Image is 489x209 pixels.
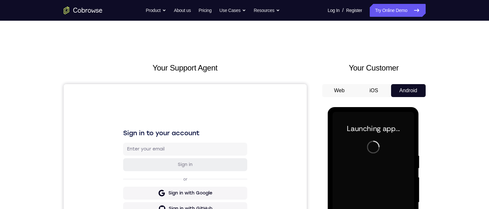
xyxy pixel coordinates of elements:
p: Don't have an account? [59,167,184,172]
a: Try Online Demo [370,4,425,17]
span: / [342,6,344,14]
p: or [118,93,125,98]
div: Sign in with Google [105,106,149,112]
button: Web [322,84,357,97]
button: Sign in with Zendesk [59,149,184,162]
div: Sign in with Intercom [102,137,151,143]
a: Pricing [198,4,211,17]
button: Resources [254,4,280,17]
h2: Your Customer [322,62,426,74]
a: Go to the home page [64,6,102,14]
div: Sign in with Zendesk [103,152,151,159]
h2: Your Support Agent [64,62,307,74]
button: Sign in with Intercom [59,134,184,147]
button: Android [391,84,426,97]
a: Create a new account [109,168,155,172]
a: About us [174,4,191,17]
a: Log In [328,4,340,17]
button: Sign in with Google [59,103,184,115]
button: Use Cases [219,4,246,17]
button: Sign in with GitHub [59,118,184,131]
button: Product [146,4,166,17]
a: Register [346,4,362,17]
div: Sign in with GitHub [105,121,149,128]
button: iOS [356,84,391,97]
